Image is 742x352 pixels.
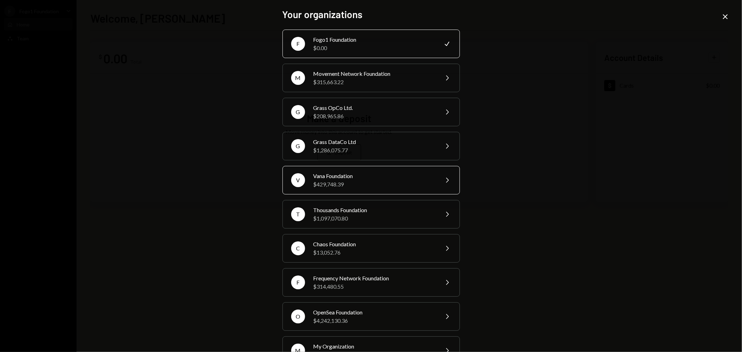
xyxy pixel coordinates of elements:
div: Grass OpCo Ltd. [313,104,434,112]
div: T [291,207,305,221]
div: $4,242,130.36 [313,317,434,325]
div: $1,097,070.80 [313,214,434,223]
div: $13,052.76 [313,248,434,257]
button: GGrass DataCo Ltd$1,286,075.77 [282,132,460,160]
div: Chaos Foundation [313,240,434,248]
button: FFrequency Network Foundation$314,480.55 [282,268,460,297]
div: $0.00 [313,44,434,52]
div: F [291,37,305,51]
div: Frequency Network Foundation [313,274,434,282]
div: M [291,71,305,85]
button: CChaos Foundation$13,052.76 [282,234,460,263]
div: $1,286,075.77 [313,146,434,154]
div: OpenSea Foundation [313,308,434,317]
div: $315,663.22 [313,78,434,86]
div: Grass DataCo Ltd [313,138,434,146]
div: $314,480.55 [313,282,434,291]
div: C [291,241,305,255]
button: MMovement Network Foundation$315,663.22 [282,64,460,92]
div: G [291,139,305,153]
button: TThousands Foundation$1,097,070.80 [282,200,460,229]
div: Movement Network Foundation [313,70,434,78]
h2: Your organizations [282,8,460,21]
div: G [291,105,305,119]
div: O [291,310,305,323]
div: F [291,275,305,289]
div: Fogo1 Foundation [313,35,434,44]
button: VVana Foundation$429,748.39 [282,166,460,194]
div: Thousands Foundation [313,206,434,214]
div: V [291,173,305,187]
div: $208,965.86 [313,112,434,120]
div: Vana Foundation [313,172,434,180]
div: My Organization [313,342,434,351]
button: GGrass OpCo Ltd.$208,965.86 [282,98,460,126]
button: OOpenSea Foundation$4,242,130.36 [282,302,460,331]
button: FFogo1 Foundation$0.00 [282,30,460,58]
div: $429,748.39 [313,180,434,189]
